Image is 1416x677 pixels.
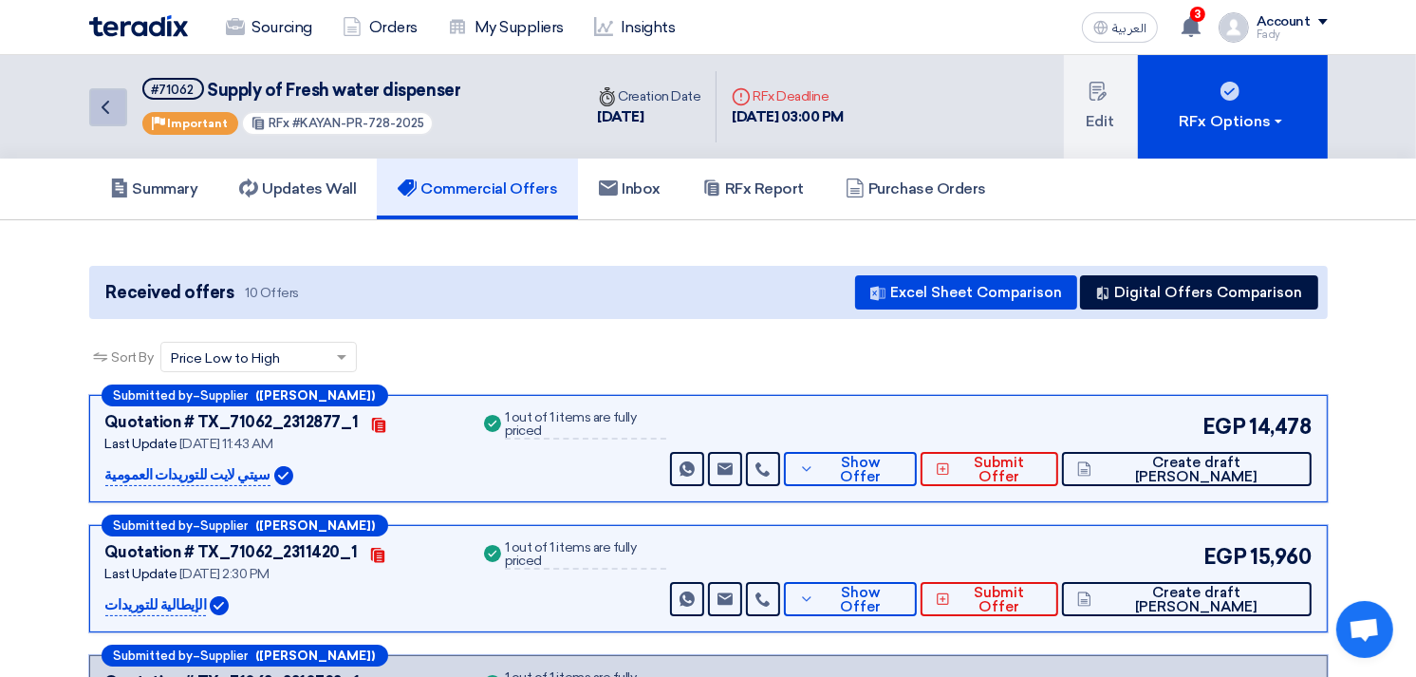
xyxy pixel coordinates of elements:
[102,515,388,536] div: –
[89,15,188,37] img: Teradix logo
[732,106,844,128] div: [DATE] 03:00 PM
[114,389,194,402] span: Submitted by
[168,117,229,130] span: Important
[211,7,327,48] a: Sourcing
[171,348,280,368] span: Price Low to High
[89,159,219,219] a: Summary
[1064,55,1138,159] button: Edit
[784,582,917,616] button: Show Offer
[1190,7,1205,22] span: 3
[201,649,249,662] span: Supplier
[152,84,195,96] div: #71062
[732,86,844,106] div: RFx Deadline
[105,594,207,617] p: الإيطالية للتوريدات
[114,649,194,662] span: Submitted by
[825,159,1007,219] a: Purchase Orders
[256,389,376,402] b: ([PERSON_NAME])
[1257,29,1328,40] div: Fady
[1062,452,1311,486] button: Create draft [PERSON_NAME]
[578,159,681,219] a: Inbox
[102,645,388,667] div: –
[179,436,273,452] span: [DATE] 11:43 AM
[256,519,376,532] b: ([PERSON_NAME])
[112,348,154,367] span: Sort By
[819,456,902,484] span: Show Offer
[1336,601,1393,658] a: Open chat
[210,596,229,615] img: Verified Account
[256,649,376,662] b: ([PERSON_NAME])
[142,78,461,102] h5: Supply of Fresh water dispenser
[292,116,424,130] span: #KAYAN-PR-728-2025
[1062,582,1311,616] button: Create draft [PERSON_NAME]
[855,275,1077,310] button: Excel Sheet Comparison
[579,7,690,48] a: Insights
[598,86,701,106] div: Creation Date
[105,436,177,452] span: Last Update
[327,7,433,48] a: Orders
[1082,12,1158,43] button: العربية
[819,586,902,614] span: Show Offer
[1080,275,1318,310] button: Digital Offers Comparison
[1250,541,1311,573] span: 15,960
[245,284,299,302] span: 10 Offers
[1202,411,1246,442] span: EGP
[398,179,557,198] h5: Commercial Offers
[239,179,356,198] h5: Updates Wall
[179,566,270,582] span: [DATE] 2:30 PM
[377,159,578,219] a: Commercial Offers
[1249,411,1311,442] span: 14,478
[505,411,666,440] div: 1 out of 1 items are fully priced
[105,541,358,564] div: Quotation # TX_71062_2311420_1
[207,80,460,101] span: Supply of Fresh water dispenser
[1179,110,1286,133] div: RFx Options
[110,179,198,198] h5: Summary
[1257,14,1311,30] div: Account
[598,106,701,128] div: [DATE]
[921,582,1058,616] button: Submit Offer
[201,519,249,532] span: Supplier
[681,159,825,219] a: RFx Report
[1138,55,1328,159] button: RFx Options
[105,411,359,434] div: Quotation # TX_71062_2312877_1
[105,464,270,487] p: سيتي لايت للتوريدات العمومية
[784,452,917,486] button: Show Offer
[105,566,177,582] span: Last Update
[433,7,579,48] a: My Suppliers
[505,541,666,570] div: 1 out of 1 items are fully priced
[1096,456,1295,484] span: Create draft [PERSON_NAME]
[955,456,1043,484] span: Submit Offer
[106,280,234,306] span: Received offers
[846,179,986,198] h5: Purchase Orders
[599,179,661,198] h5: Inbox
[702,179,804,198] h5: RFx Report
[1219,12,1249,43] img: profile_test.png
[114,519,194,532] span: Submitted by
[218,159,377,219] a: Updates Wall
[1096,586,1295,614] span: Create draft [PERSON_NAME]
[274,466,293,485] img: Verified Account
[201,389,249,402] span: Supplier
[269,116,289,130] span: RFx
[955,586,1043,614] span: Submit Offer
[102,385,388,406] div: –
[1203,541,1247,573] span: EGP
[1112,22,1146,35] span: العربية
[921,452,1058,486] button: Submit Offer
